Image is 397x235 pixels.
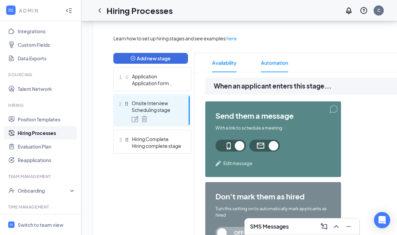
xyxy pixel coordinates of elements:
svg: Drag [125,75,129,80]
div: Application form stage [132,80,182,86]
div: C [377,7,380,13]
div: Switch to team view [18,221,63,228]
span: Edit message [223,160,252,167]
button: ComposeMessage [319,221,329,232]
a: Evaluation Plan [18,140,76,153]
svg: Drag [124,101,129,106]
a: Talent Network [18,82,76,96]
svg: Notifications [345,6,353,15]
div: Team Management [8,174,74,179]
span: Automation [261,53,288,72]
div: ADMIN [19,7,59,14]
svg: WorkstreamLogo [9,222,14,227]
div: Hiring [8,102,74,108]
svg: Minimize [344,222,353,231]
svg: ChevronLeft [96,6,104,15]
div: Application [132,73,182,80]
div: With a link to schedule a meeting [215,125,331,131]
svg: UserCheck [8,187,15,194]
span: Learn how to set up hiring stages and see examples [113,35,226,42]
a: Data Exports [18,52,76,65]
svg: QuestionInfo [360,6,368,15]
h3: SMS Messages [250,223,289,230]
button: ChevronUp [331,221,342,232]
span: don't mark them as hired [215,192,331,200]
a: Custom Fields [18,38,76,52]
div: Open Intercom Messenger [374,212,390,228]
div: Sourcing [8,72,74,78]
div: Hiring complete stage [132,142,182,149]
a: Position Templates [18,113,76,126]
a: Hiring Processes [18,126,76,140]
button: Minimize [343,221,354,232]
div: Hiring Complete [132,136,182,142]
a: Integrations [18,24,76,38]
div: Onsite Interview [132,100,181,106]
h1: Hiring Processes [107,5,173,16]
span: 3 [119,136,122,144]
svg: ComposeMessage [320,222,328,231]
svg: WorkstreamLogo [7,7,14,14]
div: Time Management [8,204,74,210]
a: here [226,35,237,42]
div: Turn this setting on to automatically mark applicants as hired [215,205,331,218]
div: Onboarding [18,187,70,194]
span: Availability [212,53,237,72]
svg: Drag [125,137,129,142]
span: 2 [119,100,121,108]
button: plus-circleAdd new stage [113,53,188,64]
a: Reapplications [18,153,76,167]
span: 1 [119,73,122,81]
svg: ChevronUp [332,222,340,231]
span: plus-circle [131,56,135,61]
div: Scheduling stage [132,106,181,113]
span: send them a message [215,112,331,120]
svg: Collapse [65,7,72,14]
